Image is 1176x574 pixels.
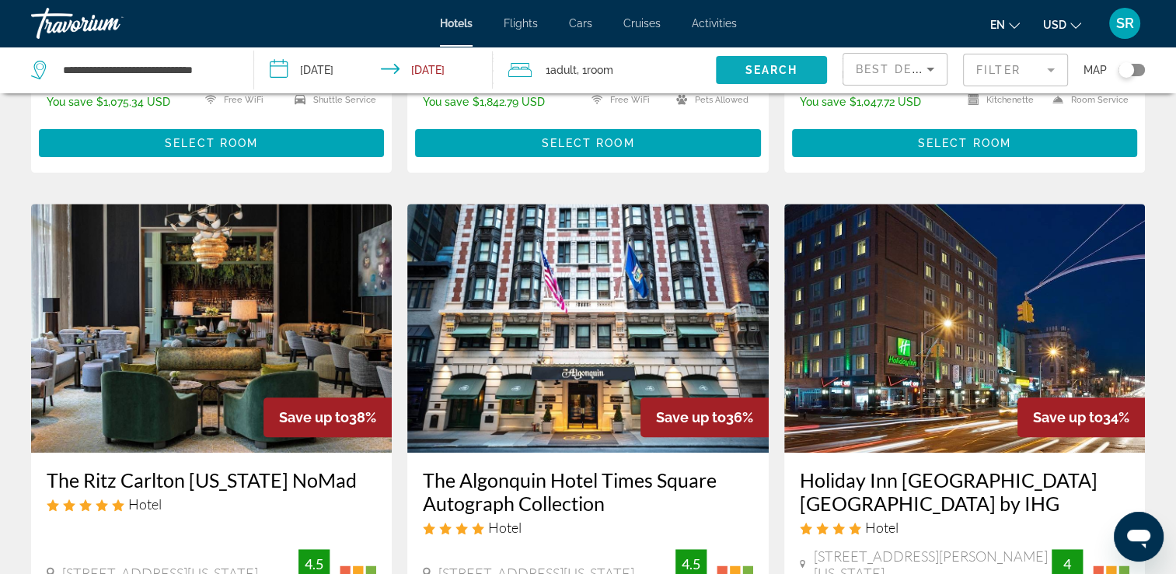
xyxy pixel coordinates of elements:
[415,133,760,150] a: Select Room
[550,64,577,76] span: Adult
[990,13,1020,36] button: Change language
[1033,409,1103,425] span: Save up to
[856,60,934,79] mat-select: Sort by
[423,96,469,108] span: You save
[47,468,376,492] a: The Ritz Carlton [US_STATE] NoMad
[1114,512,1164,562] iframe: Bouton de lancement de la fenêtre de messagerie
[800,96,933,108] p: $1,047.72 USD
[792,129,1137,157] button: Select Room
[31,3,187,44] a: Travorium
[47,96,170,108] p: $1,075.34 USD
[800,468,1129,515] a: Holiday Inn [GEOGRAPHIC_DATA] [GEOGRAPHIC_DATA] by IHG
[541,137,634,149] span: Select Room
[668,93,753,107] li: Pets Allowed
[745,64,797,76] span: Search
[488,519,522,536] span: Hotel
[423,468,752,515] a: The Algonquin Hotel Times Square Autograph Collection
[128,495,162,513] span: Hotel
[640,397,769,437] div: 36%
[546,59,577,81] span: 1
[39,133,384,150] a: Select Room
[1107,63,1145,77] button: Toggle map
[407,204,768,453] img: Hotel image
[784,204,1145,453] img: Hotel image
[423,96,557,108] p: $1,842.79 USD
[918,137,1011,149] span: Select Room
[692,17,737,30] a: Activities
[415,129,760,157] button: Select Room
[47,96,92,108] span: You save
[865,519,899,536] span: Hotel
[856,63,937,75] span: Best Deals
[963,53,1068,87] button: Filter
[504,17,538,30] a: Flights
[493,47,716,93] button: Travelers: 1 adult, 0 children
[165,137,258,149] span: Select Room
[287,93,376,107] li: Shuttle Service
[716,56,827,84] button: Search
[584,93,668,107] li: Free WiFi
[623,17,661,30] a: Cruises
[577,59,613,81] span: , 1
[800,96,846,108] span: You save
[39,129,384,157] button: Select Room
[279,409,349,425] span: Save up to
[1116,16,1134,31] span: SR
[197,93,287,107] li: Free WiFi
[31,204,392,453] img: Hotel image
[440,17,473,30] a: Hotels
[569,17,592,30] a: Cars
[1084,59,1107,81] span: Map
[1043,13,1081,36] button: Change currency
[263,397,392,437] div: 38%
[1104,7,1145,40] button: User Menu
[1052,555,1083,573] div: 4
[675,555,707,573] div: 4.5
[298,555,330,573] div: 4.5
[656,409,726,425] span: Save up to
[47,495,376,513] div: 5 star Hotel
[423,519,752,536] div: 4 star Hotel
[792,133,1137,150] a: Select Room
[990,19,1005,31] span: en
[960,93,1045,107] li: Kitchenette
[1017,397,1145,437] div: 34%
[800,519,1129,536] div: 4 star Hotel
[587,64,613,76] span: Room
[1043,19,1066,31] span: USD
[254,47,493,93] button: Check-in date: Dec 3, 2025 Check-out date: Dec 5, 2025
[1045,93,1129,107] li: Room Service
